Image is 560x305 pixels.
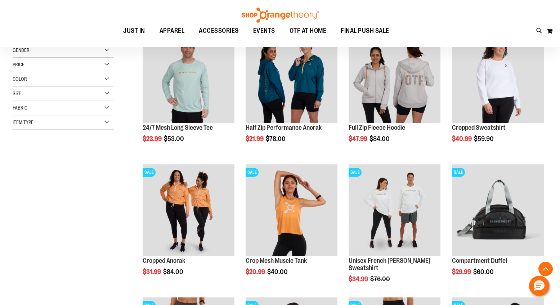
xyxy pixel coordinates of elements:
[241,8,320,23] img: Shop Orangetheory
[242,28,341,161] div: product
[349,31,440,124] a: Main Image of 1457091SALE
[349,31,440,123] img: Main Image of 1457091
[370,275,391,283] span: $76.00
[345,28,444,161] div: product
[452,31,544,123] img: Front facing view of Cropped Sweatshirt
[13,76,27,82] span: Color
[282,23,334,39] a: OTF AT HOME
[13,105,27,111] span: Fabric
[349,124,405,131] a: Full Zip Fleece Hoodie
[246,31,337,123] img: Half Zip Performance Anorak
[452,31,544,124] a: Front facing view of Cropped SweatshirtSALE
[538,262,553,276] button: Back To Top
[143,135,163,142] span: $23.99
[143,164,234,257] a: Cropped Anorak primary imageSALE
[13,62,24,67] span: Price
[349,257,430,271] a: Unisex French [PERSON_NAME] Sweatshirt
[349,275,369,283] span: $34.99
[253,23,275,39] span: EVENTS
[452,164,544,257] a: Compartment Duffel front SALE
[290,23,327,39] span: OTF AT HOME
[246,168,259,177] span: SALE
[452,124,506,131] a: Cropped Sweatshirt
[242,161,341,294] div: product
[452,257,507,264] a: Compartment Duffel
[267,268,289,275] span: $40.00
[246,23,282,39] a: EVENTS
[164,135,185,142] span: $53.00
[452,268,472,275] span: $29.99
[143,268,162,275] span: $31.99
[473,268,495,275] span: $60.00
[333,23,397,39] a: FINAL PUSH SALE
[143,168,156,177] span: SALE
[143,257,185,264] a: Cropped Anorak
[345,161,444,301] div: product
[474,135,495,142] span: $59.90
[246,257,307,264] a: Crop Mesh Muscle Tank
[13,47,30,53] span: Gender
[160,23,185,39] span: APPAREL
[448,161,547,294] div: product
[341,23,389,39] span: FINAL PUSH SALE
[349,135,368,142] span: $47.99
[246,31,337,124] a: Half Zip Performance AnorakSALE
[139,28,238,161] div: product
[448,28,547,161] div: product
[13,119,33,125] span: Item Type
[246,135,265,142] span: $21.99
[246,164,337,257] a: Crop Mesh Muscle Tank primary imageSALE
[266,135,287,142] span: $78.00
[116,23,152,39] a: JUST IN
[143,124,213,131] a: 24/7 Mesh Long Sleeve Tee
[349,168,362,177] span: SALE
[192,23,246,39] a: ACCESSORIES
[143,164,234,256] img: Cropped Anorak primary image
[152,23,192,39] a: APPAREL
[163,268,184,275] span: $84.00
[369,135,391,142] span: $84.00
[246,164,337,256] img: Crop Mesh Muscle Tank primary image
[13,90,21,96] span: Size
[246,124,322,131] a: Half Zip Performance Anorak
[123,23,145,39] span: JUST IN
[199,23,239,39] span: ACCESSORIES
[143,31,234,124] a: Main Image of 1457095SALE
[349,164,440,256] img: Unisex French Terry Crewneck Sweatshirt primary image
[529,276,549,296] button: Hello, have a question? Let’s chat.
[246,268,266,275] span: $20.99
[349,164,440,257] a: Unisex French Terry Crewneck Sweatshirt primary imageSALE
[452,135,473,142] span: $40.99
[452,168,465,177] span: SALE
[139,161,238,294] div: product
[143,31,234,123] img: Main Image of 1457095
[452,164,544,256] img: Compartment Duffel front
